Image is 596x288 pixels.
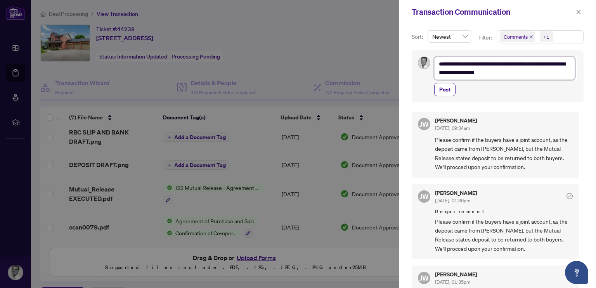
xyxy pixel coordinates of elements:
[412,6,573,18] div: Transaction Communication
[419,272,429,283] span: JW
[435,198,470,203] span: [DATE], 01:36pm
[435,190,477,196] h5: [PERSON_NAME]
[435,135,573,172] span: Please confirm if the buyers have a joint account, as the deposit came from [PERSON_NAME], but th...
[435,118,477,123] h5: [PERSON_NAME]
[412,33,424,41] p: Sort:
[529,35,533,39] span: close
[419,191,429,202] span: JW
[500,31,535,42] span: Comments
[504,33,528,41] span: Comments
[435,208,573,216] span: Requirement
[435,217,573,254] span: Please confirm if the buyers have a joint account, as the deposit came from [PERSON_NAME], but th...
[439,83,450,96] span: Post
[432,31,468,42] span: Newest
[419,119,429,129] span: JW
[435,279,470,285] span: [DATE], 01:35pm
[435,272,477,277] h5: [PERSON_NAME]
[434,83,456,96] button: Post
[543,33,549,41] div: +1
[576,9,581,15] span: close
[567,193,573,199] span: check-circle
[478,33,493,42] p: Filter:
[418,57,430,69] img: Profile Icon
[565,261,588,284] button: Open asap
[435,125,470,131] span: [DATE], 09:34am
